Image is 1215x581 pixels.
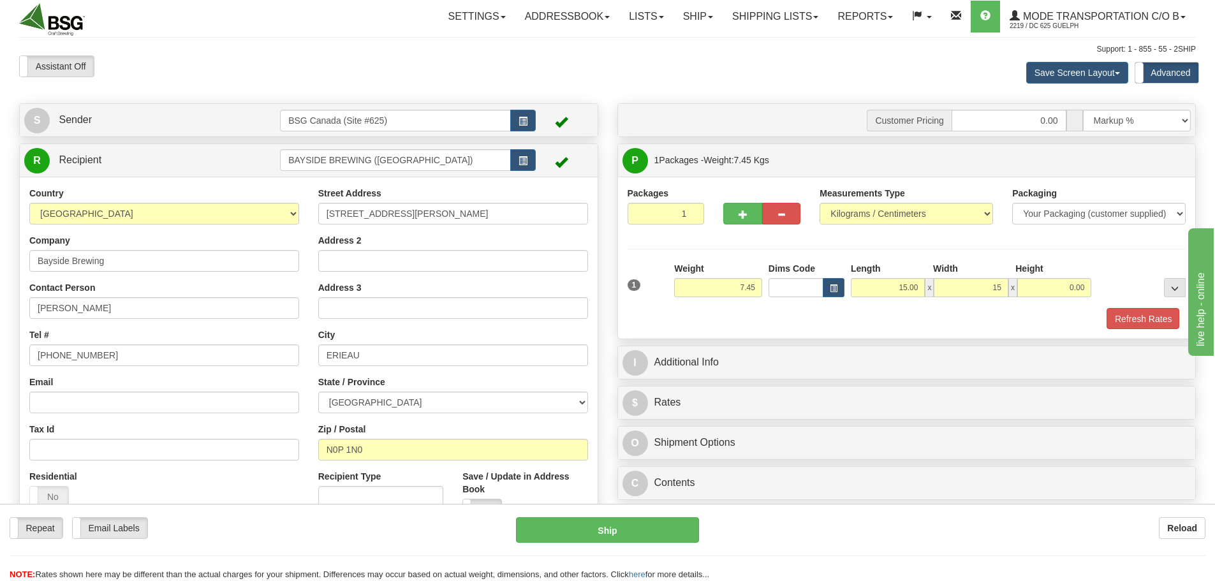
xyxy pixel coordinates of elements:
[10,570,35,579] span: NOTE:
[280,110,511,131] input: Sender Id
[318,328,335,341] label: City
[318,376,385,388] label: State / Province
[24,148,50,173] span: R
[933,262,958,275] label: Width
[619,1,673,33] a: Lists
[851,262,881,275] label: Length
[439,1,515,33] a: Settings
[516,517,699,543] button: Ship
[318,423,366,436] label: Zip / Postal
[723,1,828,33] a: Shipping lists
[10,8,118,23] div: live help - online
[29,187,64,200] label: Country
[622,430,1191,456] a: OShipment Options
[318,187,381,200] label: Street Address
[629,570,645,579] a: here
[628,279,641,291] span: 1
[703,155,769,165] span: Weight:
[622,349,1191,376] a: IAdditional Info
[24,107,280,133] a: S Sender
[10,518,63,538] label: Repeat
[867,110,951,131] span: Customer Pricing
[1159,517,1205,539] button: Reload
[1020,11,1179,22] span: Mode Transportation c/o B
[828,1,902,33] a: Reports
[318,234,362,247] label: Address 2
[463,499,501,520] label: No
[1000,1,1195,33] a: Mode Transportation c/o B 2219 / DC 625 Guelph
[674,262,703,275] label: Weight
[1015,262,1043,275] label: Height
[622,147,1191,173] a: P 1Packages -Weight:7.45 Kgs
[674,1,723,33] a: Ship
[654,147,769,173] span: Packages -
[1012,187,1057,200] label: Packaging
[622,471,648,496] span: C
[462,470,587,496] label: Save / Update in Address Book
[622,430,648,456] span: O
[29,281,95,294] label: Contact Person
[30,487,68,507] label: No
[1135,63,1198,83] label: Advanced
[1167,523,1197,533] b: Reload
[19,3,85,36] img: logo2219.jpg
[622,470,1191,496] a: CContents
[318,470,381,483] label: Recipient Type
[754,155,769,165] span: Kgs
[20,56,94,77] label: Assistant Off
[622,350,648,376] span: I
[29,376,53,388] label: Email
[29,470,77,483] label: Residential
[734,155,751,165] span: 7.45
[1008,278,1017,297] span: x
[59,154,101,165] span: Recipient
[1186,225,1214,355] iframe: chat widget
[19,44,1196,55] div: Support: 1 - 855 - 55 - 2SHIP
[1010,20,1105,33] span: 2219 / DC 625 Guelph
[925,278,934,297] span: x
[280,149,511,171] input: Recipient Id
[318,203,588,224] input: Enter a location
[515,1,620,33] a: Addressbook
[29,234,70,247] label: Company
[29,328,49,341] label: Tel #
[1107,308,1179,330] button: Refresh Rates
[820,187,905,200] label: Measurements Type
[73,518,147,538] label: Email Labels
[59,114,92,125] span: Sender
[769,262,815,275] label: Dims Code
[29,423,54,436] label: Tax Id
[622,390,648,416] span: $
[622,148,648,173] span: P
[1164,278,1186,297] div: ...
[318,281,362,294] label: Address 3
[24,108,50,133] span: S
[1026,62,1128,84] button: Save Screen Layout
[622,390,1191,416] a: $Rates
[654,155,659,165] span: 1
[628,187,669,200] label: Packages
[24,147,252,173] a: R Recipient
